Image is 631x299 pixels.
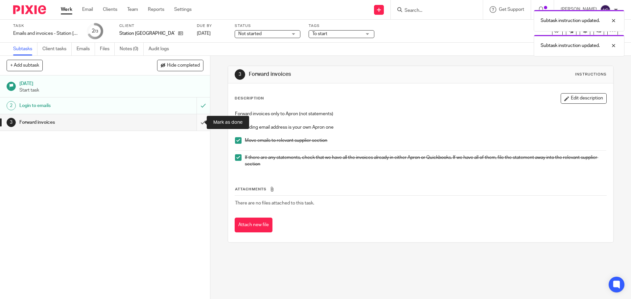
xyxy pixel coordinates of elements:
a: Subtasks [13,43,37,55]
span: Not started [238,32,262,36]
span: Attachments [235,187,267,191]
label: Tags [309,23,374,29]
label: Client [119,23,189,29]
span: To start [312,32,327,36]
p: Forward invoices only to Apron (not statements) [235,111,606,117]
a: Work [61,6,72,13]
a: Notes (0) [120,43,144,55]
span: Hide completed [167,63,200,68]
p: Description [235,96,264,101]
a: Clients [103,6,117,13]
label: Due by [197,23,226,29]
a: Client tasks [42,43,72,55]
a: Email [82,6,93,13]
button: Attach new file [235,218,272,232]
button: Edit description [561,93,607,104]
p: Move emails to relevant supplier section [245,137,606,144]
h1: [DATE] [19,79,203,87]
a: Files [100,43,115,55]
p: Forwarding email address is your own Apron one [235,124,606,131]
button: Hide completed [157,60,203,71]
small: /3 [95,30,98,33]
div: 3 [7,118,16,127]
p: Subtask instruction updated. [541,42,600,49]
div: Instructions [575,72,607,77]
label: Task [13,23,79,29]
a: Reports [148,6,164,13]
p: Station [GEOGRAPHIC_DATA] [119,30,175,37]
a: Audit logs [149,43,174,55]
div: Emails and invoices - Station South - Aisha - Wednesday [13,30,79,37]
p: Start task [19,87,203,94]
label: Status [235,23,300,29]
a: Team [127,6,138,13]
div: Emails and invoices - Station [GEOGRAPHIC_DATA] - [DATE] [13,30,79,37]
h1: Forward invoices [249,71,435,78]
img: Pixie [13,5,46,14]
p: If there are any statements, check that we have all the invoices already in either Apron or Quick... [245,154,606,168]
div: 3 [235,69,245,80]
div: 2 [92,27,98,35]
h1: Login to emails [19,101,133,111]
p: Subtask instruction updated. [541,17,600,24]
h1: Forward invoices [19,117,133,127]
button: + Add subtask [7,60,43,71]
a: Emails [77,43,95,55]
a: Settings [174,6,192,13]
span: [DATE] [197,31,211,36]
img: svg%3E [600,5,611,15]
span: There are no files attached to this task. [235,201,314,205]
div: 2 [7,101,16,110]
